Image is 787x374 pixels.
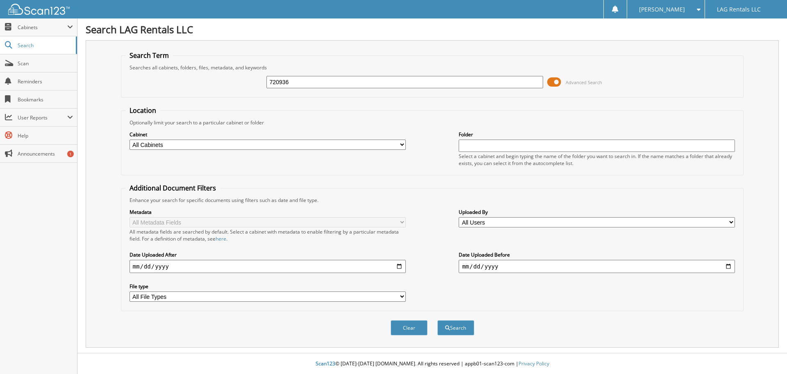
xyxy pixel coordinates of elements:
[125,197,739,204] div: Enhance your search for specific documents using filters such as date and file type.
[125,184,220,193] legend: Additional Document Filters
[639,7,685,12] span: [PERSON_NAME]
[125,106,160,115] legend: Location
[459,251,735,258] label: Date Uploaded Before
[130,283,406,290] label: File type
[125,64,739,71] div: Searches all cabinets, folders, files, metadata, and keywords
[316,360,335,367] span: Scan123
[459,131,735,138] label: Folder
[18,24,67,31] span: Cabinets
[130,209,406,216] label: Metadata
[18,96,73,103] span: Bookmarks
[437,320,474,335] button: Search
[8,4,70,15] img: scan123-logo-white.svg
[459,153,735,167] div: Select a cabinet and begin typing the name of the folder you want to search in. If the name match...
[18,132,73,139] span: Help
[519,360,549,367] a: Privacy Policy
[18,42,72,49] span: Search
[77,354,787,374] div: © [DATE]-[DATE] [DOMAIN_NAME]. All rights reserved | appb01-scan123-com |
[18,78,73,85] span: Reminders
[391,320,428,335] button: Clear
[459,209,735,216] label: Uploaded By
[459,260,735,273] input: end
[130,228,406,242] div: All metadata fields are searched by default. Select a cabinet with metadata to enable filtering b...
[125,119,739,126] div: Optionally limit your search to a particular cabinet or folder
[130,131,406,138] label: Cabinet
[86,23,779,36] h1: Search LAG Rentals LLC
[125,51,173,60] legend: Search Term
[717,7,761,12] span: LAG Rentals LLC
[18,60,73,67] span: Scan
[130,260,406,273] input: start
[216,235,226,242] a: here
[130,251,406,258] label: Date Uploaded After
[18,114,67,121] span: User Reports
[67,151,74,157] div: 1
[18,150,73,157] span: Announcements
[566,79,602,85] span: Advanced Search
